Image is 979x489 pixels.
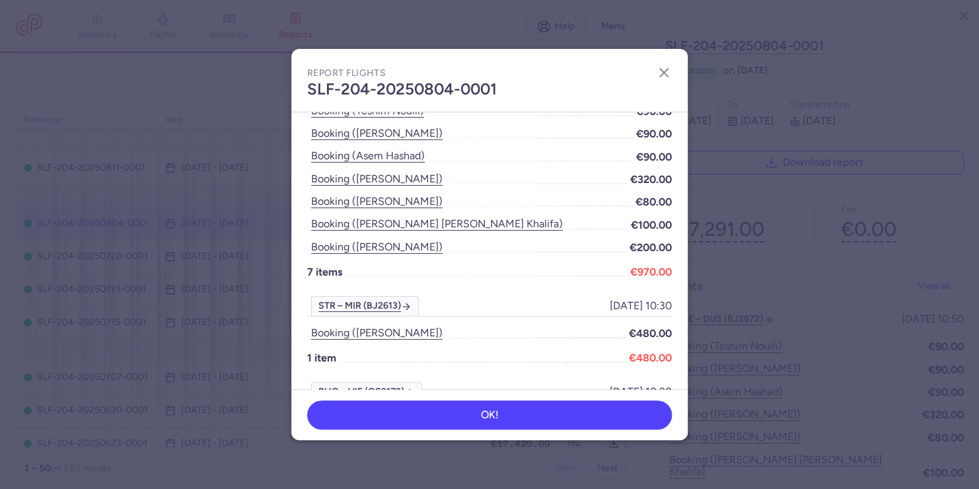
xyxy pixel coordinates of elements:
button: Booking ([PERSON_NAME] [PERSON_NAME] khalifa) [307,215,567,233]
span: €200.00 [630,239,672,256]
span: OK! [481,409,499,421]
span: €90.00 [636,126,672,142]
span: €100.00 [631,217,672,233]
span: [DATE] 10:20 [610,386,672,398]
span: €480.00 [629,325,672,342]
h4: SLF-204-20250804-0001 [307,83,672,96]
button: OK! [307,400,672,430]
p: 7 items [307,264,672,280]
span: [DATE] 10:30 [610,300,672,312]
a: RHO – VIE (OS9172) [311,382,422,402]
button: Booking ([PERSON_NAME]) [307,125,447,142]
button: Booking ([PERSON_NAME]) [307,239,447,256]
span: €970.00 [630,264,672,280]
h2: Report flights [307,65,672,81]
span: €480.00 [629,350,672,366]
p: 1 item [307,350,672,366]
button: Booking ([PERSON_NAME]) [307,170,447,188]
span: €80.00 [635,194,672,210]
span: €320.00 [630,171,672,188]
button: Booking (asem hashad) [307,147,429,165]
button: Booking ([PERSON_NAME]) [307,324,447,342]
button: Booking ([PERSON_NAME]) [307,193,447,210]
span: €90.00 [636,149,672,165]
a: STR – MIR (BJ2613) [311,296,419,316]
